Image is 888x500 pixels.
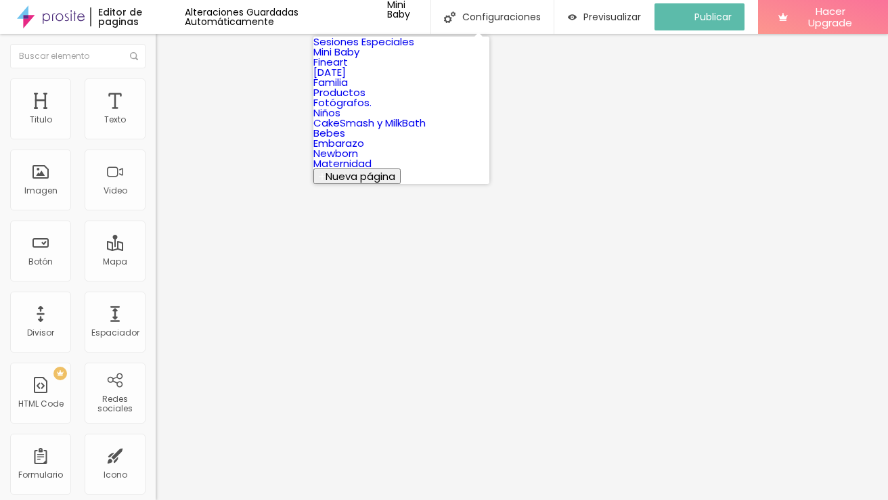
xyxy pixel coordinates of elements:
[18,470,63,480] div: Formulario
[130,52,138,60] img: Icone
[313,45,359,59] a: Mini Baby
[654,3,745,30] button: Publicar
[313,106,340,120] a: Niños
[554,3,654,30] button: Previsualizar
[583,12,641,22] span: Previsualizar
[103,257,127,267] div: Mapa
[18,399,64,409] div: HTML Code
[90,7,184,26] div: Editor de paginas
[313,136,364,150] a: Embarazo
[313,168,401,184] button: Nueva página
[313,156,372,171] a: Maternidad
[91,328,139,338] div: Espaciador
[313,126,345,140] a: Bebes
[313,95,372,110] a: Fotógrafos.
[313,75,348,89] a: Familia
[104,470,127,480] div: Icono
[30,115,52,124] div: Titulo
[313,35,414,49] a: Sesiones Especiales
[24,186,58,196] div: Imagen
[313,65,346,79] a: [DATE]
[185,7,388,26] div: Alteraciones Guardadas Automáticamente
[10,44,146,68] input: Buscar elemento
[88,394,141,414] div: Redes sociales
[793,5,868,29] span: Hacer Upgrade
[568,12,577,23] img: view-1.svg
[444,12,456,23] img: Icone
[694,12,732,22] span: Publicar
[28,257,53,267] div: Botón
[104,186,127,196] div: Video
[313,85,365,99] a: Productos
[313,146,358,160] a: Newborn
[313,55,348,69] a: Fineart
[27,328,54,338] div: Divisor
[104,115,126,124] div: Texto
[313,116,426,130] a: CakeSmash y MilkBath
[326,169,395,183] span: Nueva página
[156,34,888,500] iframe: Editor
